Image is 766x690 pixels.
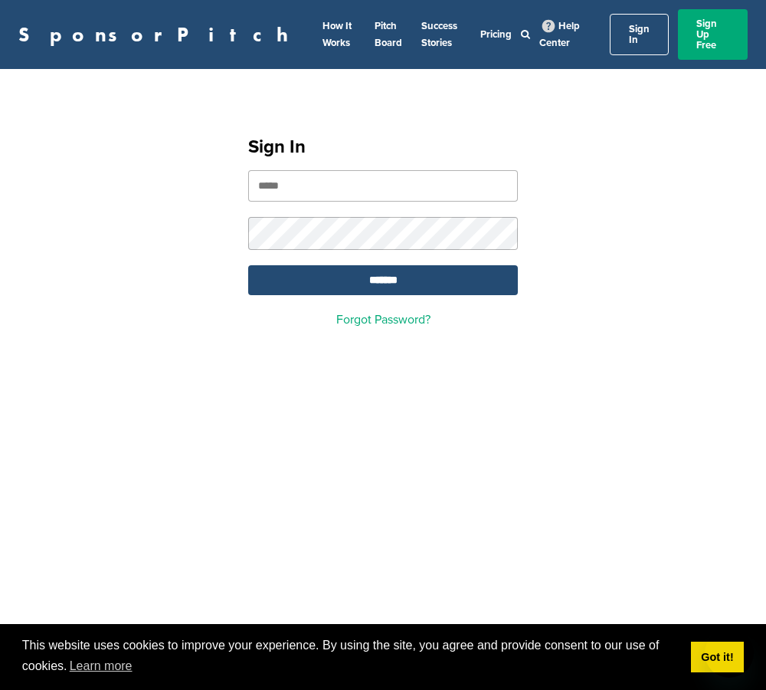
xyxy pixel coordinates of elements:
[336,312,430,327] a: Forgot Password?
[22,636,679,678] span: This website uses cookies to improve your experience. By using the site, you agree and provide co...
[691,642,744,672] a: dismiss cookie message
[705,629,754,678] iframe: Button to launch messaging window
[610,14,669,55] a: Sign In
[248,133,518,161] h1: Sign In
[18,25,298,44] a: SponsorPitch
[678,9,748,60] a: Sign Up Free
[421,20,457,49] a: Success Stories
[322,20,352,49] a: How It Works
[539,17,580,52] a: Help Center
[375,20,402,49] a: Pitch Board
[480,28,512,41] a: Pricing
[67,655,135,678] a: learn more about cookies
